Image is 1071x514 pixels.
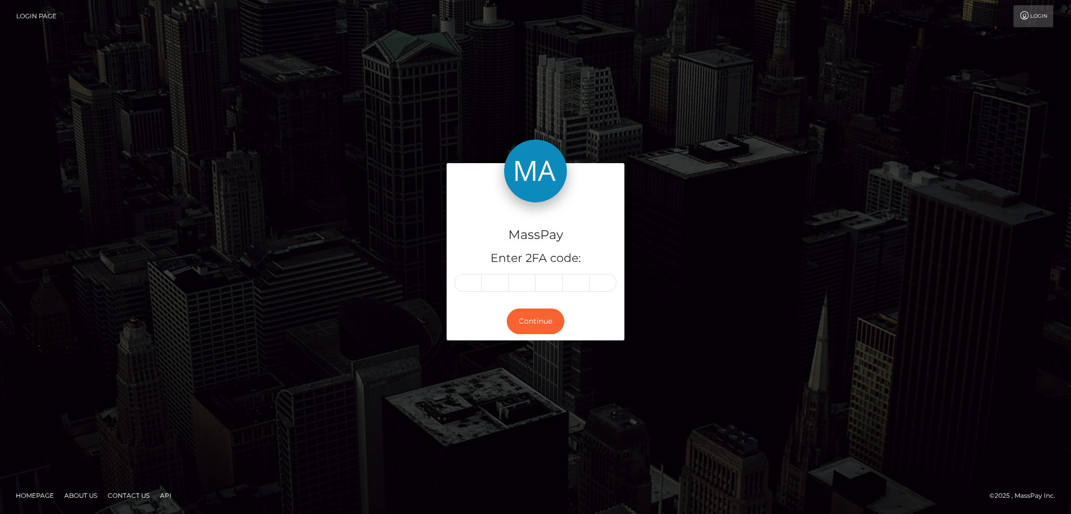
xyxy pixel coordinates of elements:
[504,140,567,202] img: MassPay
[60,487,101,504] a: About Us
[104,487,154,504] a: Contact Us
[454,226,617,244] h4: MassPay
[454,250,617,267] h5: Enter 2FA code:
[12,487,58,504] a: Homepage
[507,309,564,334] button: Continue
[989,490,1063,501] div: © 2025 , MassPay Inc.
[16,5,56,27] a: Login Page
[156,487,176,504] a: API
[1013,5,1053,27] a: Login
